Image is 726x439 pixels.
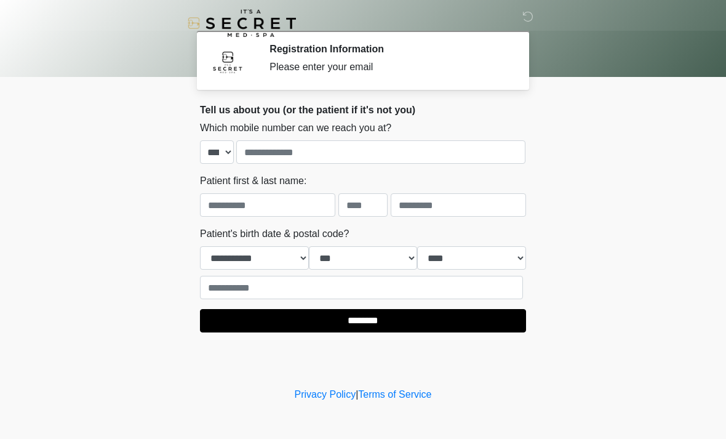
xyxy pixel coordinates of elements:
[200,121,391,135] label: Which mobile number can we reach you at?
[188,9,296,37] img: It's A Secret Med Spa Logo
[200,227,349,241] label: Patient's birth date & postal code?
[200,104,526,116] h2: Tell us about you (or the patient if it's not you)
[356,389,358,400] a: |
[295,389,356,400] a: Privacy Policy
[358,389,431,400] a: Terms of Service
[269,43,508,55] h2: Registration Information
[209,43,246,80] img: Agent Avatar
[200,174,306,188] label: Patient first & last name:
[269,60,508,75] div: Please enter your email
